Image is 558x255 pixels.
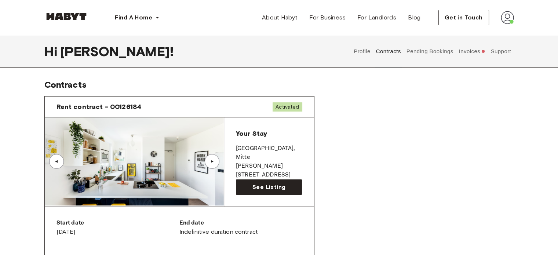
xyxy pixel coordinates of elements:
[405,35,454,68] button: Pending Bookings
[351,35,514,68] div: user profile tabs
[375,35,402,68] button: Contracts
[44,44,60,59] span: Hi
[351,10,402,25] a: For Landlords
[60,44,174,59] span: [PERSON_NAME] !
[256,10,303,25] a: About Habyt
[236,179,302,195] a: See Listing
[501,11,514,24] img: avatar
[438,10,489,25] button: Get in Touch
[309,13,346,22] span: For Business
[490,35,512,68] button: Support
[179,219,302,227] p: End date
[236,130,267,138] span: Your Stay
[208,159,216,164] div: ▲
[402,10,427,25] a: Blog
[56,219,179,227] p: Start date
[273,102,302,112] span: Activated
[44,79,87,90] span: Contracts
[445,13,483,22] span: Get in Touch
[236,162,302,179] p: [PERSON_NAME][STREET_ADDRESS]
[109,10,165,25] button: Find A Home
[262,13,298,22] span: About Habyt
[45,117,224,205] img: Image of the room
[252,183,285,192] span: See Listing
[408,13,421,22] span: Blog
[236,144,302,162] p: [GEOGRAPHIC_DATA] , Mitte
[56,219,179,236] div: [DATE]
[353,35,372,68] button: Profile
[56,102,142,111] span: Rent contract - 00126184
[357,13,396,22] span: For Landlords
[179,219,302,236] div: Indefinitive duration contract
[44,13,88,20] img: Habyt
[53,159,60,164] div: ▲
[458,35,486,68] button: Invoices
[303,10,351,25] a: For Business
[115,13,152,22] span: Find A Home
